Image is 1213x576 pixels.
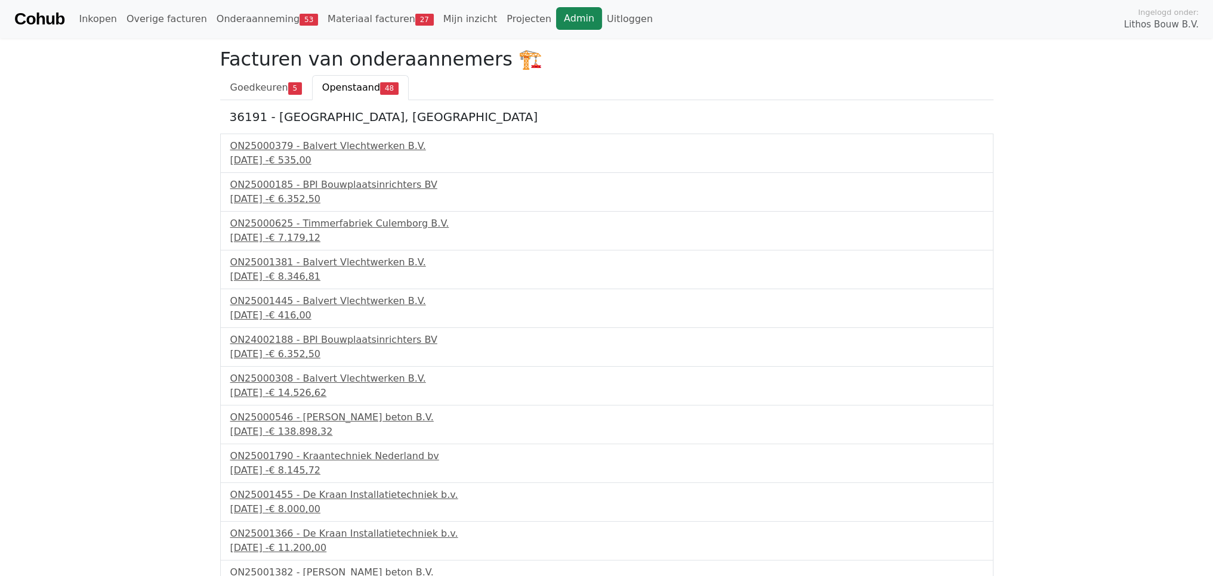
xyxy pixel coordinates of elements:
[300,14,318,26] span: 53
[602,7,658,31] a: Uitloggen
[74,7,121,31] a: Inkopen
[230,449,983,478] a: ON25001790 - Kraantechniek Nederland bv[DATE] -€ 8.145,72
[230,527,983,555] a: ON25001366 - De Kraan Installatietechniek b.v.[DATE] -€ 11.200,00
[230,294,983,308] div: ON25001445 - Balvert Vlechtwerken B.V.
[230,488,983,502] div: ON25001455 - De Kraan Installatietechniek b.v.
[439,7,502,31] a: Mijn inzicht
[230,333,983,347] div: ON24002188 - BPI Bouwplaatsinrichters BV
[230,110,984,124] h5: 36191 - [GEOGRAPHIC_DATA], [GEOGRAPHIC_DATA]
[268,193,320,205] span: € 6.352,50
[230,463,983,478] div: [DATE] -
[268,464,320,476] span: € 8.145,72
[268,503,320,515] span: € 8.000,00
[230,139,983,153] div: ON25000379 - Balvert Vlechtwerken B.V.
[14,5,64,33] a: Cohub
[415,14,434,26] span: 27
[230,488,983,516] a: ON25001455 - De Kraan Installatietechniek b.v.[DATE] -€ 8.000,00
[230,153,983,168] div: [DATE] -
[230,449,983,463] div: ON25001790 - Kraantechniek Nederland bv
[230,178,983,206] a: ON25000185 - BPI Bouwplaatsinrichters BV[DATE] -€ 6.352,50
[230,371,983,400] a: ON25000308 - Balvert Vlechtwerken B.V.[DATE] -€ 14.526,62
[230,294,983,323] a: ON25001445 - Balvert Vlechtwerken B.V.[DATE] -€ 416,00
[230,347,983,361] div: [DATE] -
[212,7,323,31] a: Onderaanneming53
[230,270,983,284] div: [DATE] -
[230,410,983,425] div: ON25000546 - [PERSON_NAME] beton B.V.
[122,7,212,31] a: Overige facturen
[230,192,983,206] div: [DATE] -
[230,527,983,541] div: ON25001366 - De Kraan Installatietechniek b.v.
[312,75,409,100] a: Openstaand48
[288,82,302,94] span: 5
[230,410,983,439] a: ON25000546 - [PERSON_NAME] beton B.V.[DATE] -€ 138.898,32
[230,386,983,400] div: [DATE] -
[268,348,320,360] span: € 6.352,50
[230,231,983,245] div: [DATE] -
[230,371,983,386] div: ON25000308 - Balvert Vlechtwerken B.V.
[230,333,983,361] a: ON24002188 - BPI Bouwplaatsinrichters BV[DATE] -€ 6.352,50
[230,178,983,192] div: ON25000185 - BPI Bouwplaatsinrichters BV
[230,308,983,323] div: [DATE] -
[1124,18,1199,32] span: Lithos Bouw B.V.
[230,541,983,555] div: [DATE] -
[220,48,993,70] h2: Facturen van onderaannemers 🏗️
[1138,7,1199,18] span: Ingelogd onder:
[556,7,602,30] a: Admin
[268,232,320,243] span: € 7.179,12
[502,7,556,31] a: Projecten
[268,271,320,282] span: € 8.346,81
[230,425,983,439] div: [DATE] -
[268,154,311,166] span: € 535,00
[230,502,983,516] div: [DATE] -
[380,82,399,94] span: 48
[230,216,983,231] div: ON25000625 - Timmerfabriek Culemborg B.V.
[230,255,983,270] div: ON25001381 - Balvert Vlechtwerken B.V.
[322,82,380,93] span: Openstaand
[323,7,439,31] a: Materiaal facturen27
[268,309,311,321] span: € 416,00
[230,216,983,245] a: ON25000625 - Timmerfabriek Culemborg B.V.[DATE] -€ 7.179,12
[220,75,312,100] a: Goedkeuren5
[268,387,326,398] span: € 14.526,62
[268,426,332,437] span: € 138.898,32
[230,139,983,168] a: ON25000379 - Balvert Vlechtwerken B.V.[DATE] -€ 535,00
[230,255,983,284] a: ON25001381 - Balvert Vlechtwerken B.V.[DATE] -€ 8.346,81
[230,82,288,93] span: Goedkeuren
[268,542,326,553] span: € 11.200,00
